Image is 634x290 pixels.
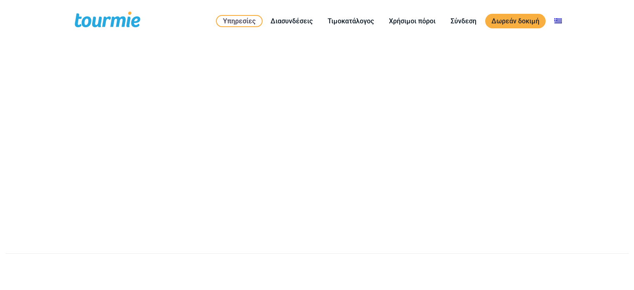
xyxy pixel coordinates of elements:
a: Υπηρεσίες [216,15,263,27]
a: Τιμοκατάλογος [321,16,380,26]
a: Αλλαγή σε [548,16,568,26]
a: Χρήσιμοι πόροι [383,16,442,26]
a: Διασυνδέσεις [264,16,319,26]
a: Δωρεάν δοκιμή [485,14,546,28]
a: Σύνδεση [444,16,483,26]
